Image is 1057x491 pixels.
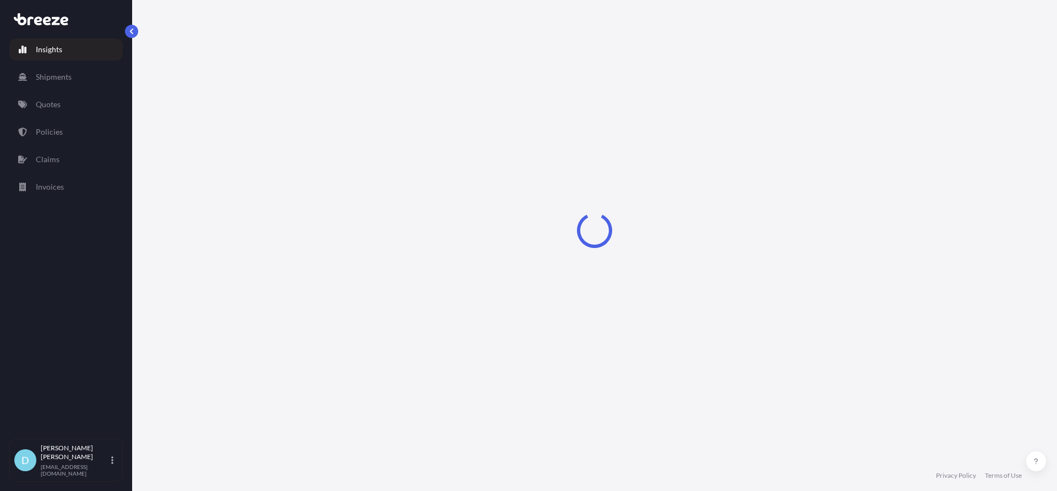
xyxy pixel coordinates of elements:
span: D [21,455,29,466]
a: Quotes [9,93,123,115]
a: Claims [9,148,123,170]
a: Privacy Policy [936,471,976,480]
a: Terms of Use [985,471,1022,480]
p: Insights [36,44,62,55]
p: Policies [36,126,63,137]
p: Quotes [36,99,61,110]
a: Insights [9,38,123,60]
p: [EMAIL_ADDRESS][DOMAIN_NAME] [41,464,109,477]
p: Shipments [36,71,72,82]
a: Invoices [9,176,123,198]
p: Invoices [36,181,64,192]
p: [PERSON_NAME] [PERSON_NAME] [41,444,109,461]
a: Shipments [9,66,123,88]
a: Policies [9,121,123,143]
p: Claims [36,154,59,165]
